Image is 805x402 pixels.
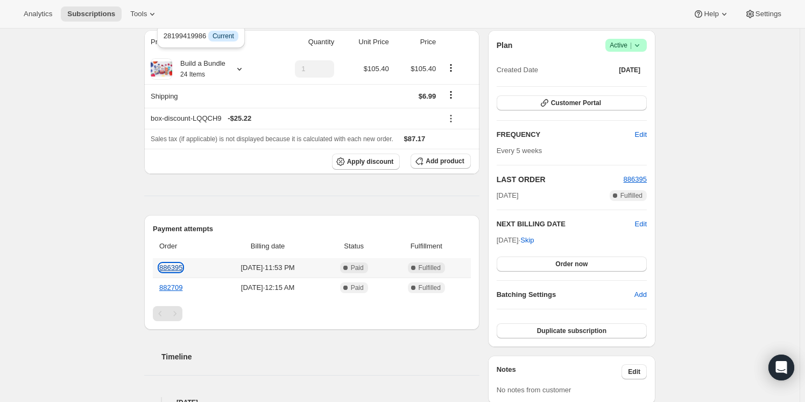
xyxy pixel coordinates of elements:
[351,264,364,272] span: Paid
[426,157,464,165] span: Add product
[332,154,400,170] button: Apply discount
[17,6,59,22] button: Analytics
[404,135,426,143] span: $87.17
[514,232,540,249] button: Skip
[635,129,647,140] span: Edit
[159,283,182,292] a: 882709
[768,355,794,380] div: Open Intercom Messenger
[216,262,320,273] span: [DATE] · 11:53 PM
[213,32,234,40] span: Current
[153,224,471,234] h2: Payment attempts
[497,364,622,379] h3: Notes
[497,40,513,51] h2: Plan
[704,10,718,18] span: Help
[497,147,542,155] span: Every 5 weeks
[497,190,519,201] span: [DATE]
[172,58,225,80] div: Build a Bundle
[144,84,270,108] th: Shipping
[497,323,647,338] button: Duplicate subscription
[497,219,635,230] h2: NEXT BILLING DATE
[419,283,441,292] span: Fulfilled
[635,219,647,230] button: Edit
[628,368,640,376] span: Edit
[67,10,115,18] span: Subscriptions
[124,6,164,22] button: Tools
[153,306,471,321] nav: Pagination
[270,30,337,54] th: Quantity
[216,282,320,293] span: [DATE] · 12:15 AM
[419,92,436,100] span: $6.99
[630,41,632,50] span: |
[497,289,634,300] h6: Batching Settings
[520,235,534,246] span: Skip
[497,257,647,272] button: Order now
[161,351,479,362] h2: Timeline
[551,99,601,107] span: Customer Portal
[555,260,588,268] span: Order now
[687,6,736,22] button: Help
[159,264,182,272] a: 886395
[411,65,436,73] span: $105.40
[497,386,571,394] span: No notes from customer
[364,65,389,73] span: $105.40
[24,10,52,18] span: Analytics
[180,71,205,78] small: 24 Items
[144,30,270,54] th: Product
[619,66,640,74] span: [DATE]
[151,135,393,143] span: Sales tax (if applicable) is not displayed because it is calculated with each new order.
[738,6,788,22] button: Settings
[755,10,781,18] span: Settings
[610,40,642,51] span: Active
[392,30,440,54] th: Price
[442,62,460,74] button: Product actions
[151,113,436,124] div: box-discount-LQQCH9
[228,113,251,124] span: - $25.22
[337,30,392,54] th: Unit Price
[61,6,122,22] button: Subscriptions
[537,327,606,335] span: Duplicate subscription
[629,126,653,143] button: Edit
[160,27,242,45] button: 28199419986 InfoCurrent
[411,154,470,169] button: Add product
[326,241,382,252] span: Status
[497,236,534,244] span: [DATE] ·
[419,264,441,272] span: Fulfilled
[628,286,653,303] button: Add
[351,283,364,292] span: Paid
[153,234,213,258] th: Order
[497,65,538,75] span: Created Date
[624,174,647,185] button: 886395
[497,174,624,185] h2: LAST ORDER
[497,129,635,140] h2: FREQUENCY
[442,89,460,101] button: Shipping actions
[347,157,394,166] span: Apply discount
[164,32,238,40] span: 28199419986
[620,191,642,200] span: Fulfilled
[634,289,647,300] span: Add
[624,175,647,183] a: 886395
[497,95,647,110] button: Customer Portal
[622,364,647,379] button: Edit
[389,241,464,252] span: Fulfillment
[130,10,147,18] span: Tools
[216,241,320,252] span: Billing date
[612,63,647,78] button: [DATE]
